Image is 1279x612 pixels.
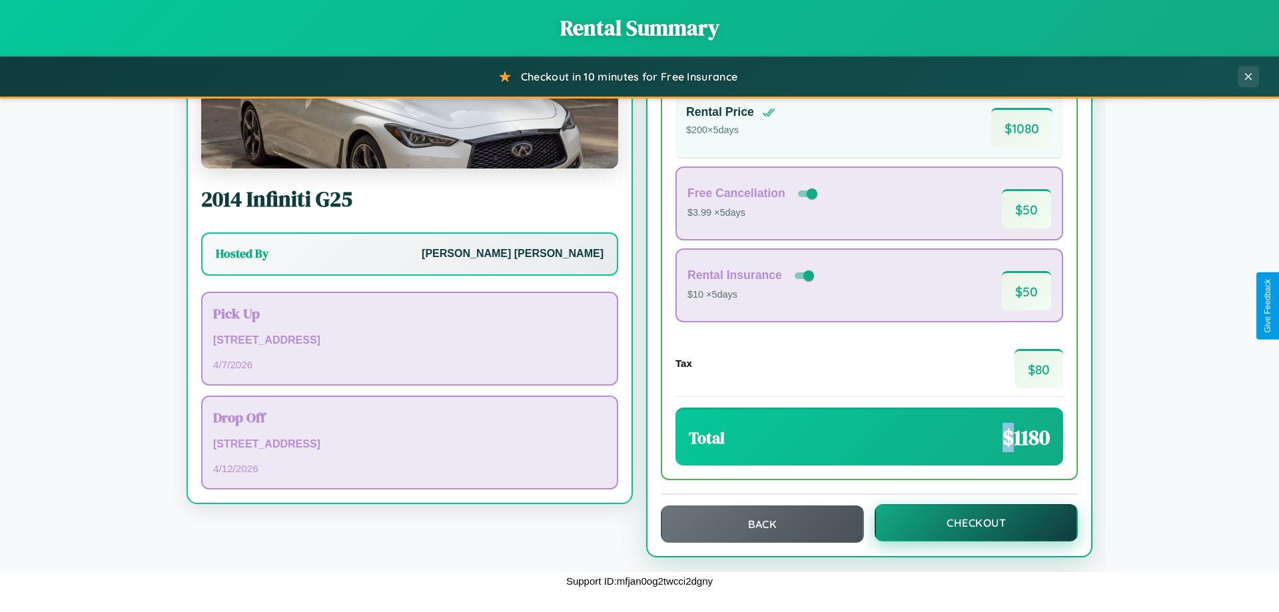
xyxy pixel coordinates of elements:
p: $3.99 × 5 days [687,204,820,222]
p: Support ID: mfjan0og2twcci2dgny [566,572,713,590]
img: Infiniti G25 [201,35,618,168]
p: [STREET_ADDRESS] [213,435,606,454]
h4: Rental Price [686,105,754,119]
p: $10 × 5 days [687,286,817,304]
p: 4 / 7 / 2026 [213,356,606,374]
span: $ 1080 [991,108,1053,147]
button: Back [661,505,864,543]
p: [PERSON_NAME] [PERSON_NAME] [422,244,604,264]
p: 4 / 12 / 2026 [213,459,606,477]
button: Checkout [875,504,1078,541]
span: $ 50 [1002,189,1051,228]
h4: Tax [675,358,692,369]
p: $ 200 × 5 days [686,122,775,139]
h3: Pick Up [213,304,606,323]
h1: Rental Summary [13,13,1266,43]
span: $ 1180 [1003,423,1050,452]
h3: Drop Off [213,408,606,427]
div: Give Feedback [1263,279,1272,333]
span: $ 80 [1015,349,1063,388]
h4: Free Cancellation [687,186,785,200]
span: $ 50 [1002,271,1051,310]
p: [STREET_ADDRESS] [213,331,606,350]
h2: 2014 Infiniti G25 [201,184,618,214]
h3: Total [689,427,725,449]
h3: Hosted By [216,246,268,262]
span: Checkout in 10 minutes for Free Insurance [521,70,737,83]
h4: Rental Insurance [687,268,782,282]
